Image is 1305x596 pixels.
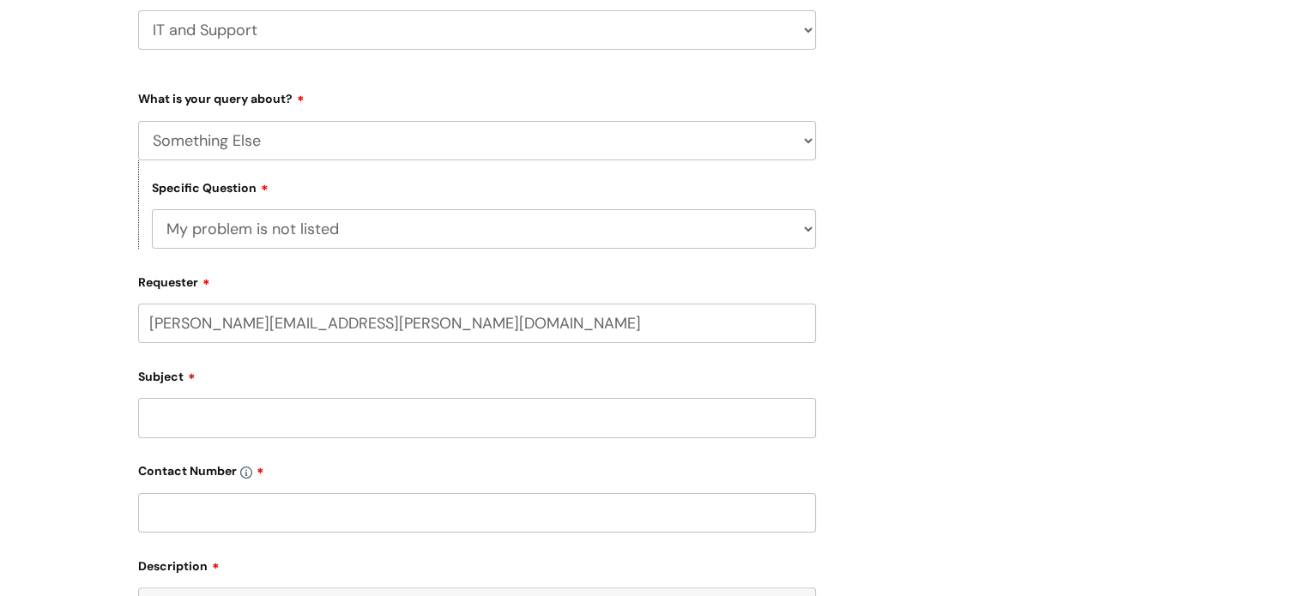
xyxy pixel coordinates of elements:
[138,553,816,574] label: Description
[138,364,816,384] label: Subject
[138,86,816,106] label: What is your query about?
[240,467,252,479] img: info-icon.svg
[138,304,816,343] input: Email
[152,178,269,196] label: Specific Question
[138,458,816,479] label: Contact Number
[138,269,816,290] label: Requester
